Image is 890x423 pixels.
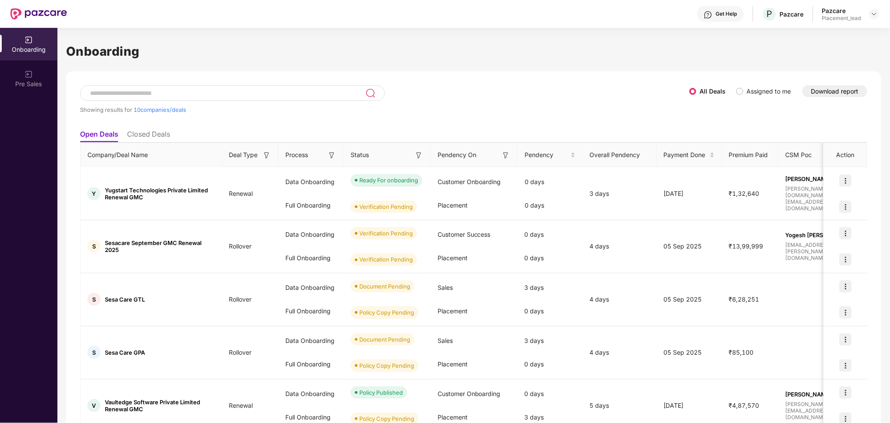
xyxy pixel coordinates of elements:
[87,240,100,253] div: S
[786,185,859,211] span: [PERSON_NAME][DOMAIN_NAME][EMAIL_ADDRESS][DOMAIN_NAME]
[518,352,583,376] div: 0 days
[359,202,413,211] div: Verification Pending
[438,254,468,262] span: Placement
[824,143,867,167] th: Action
[657,143,722,167] th: Payment Done
[780,10,804,18] div: Pazcare
[105,399,215,413] span: Vaultedge Software Private Limited Renewal GMC
[87,293,100,306] div: S
[80,143,222,167] th: Company/Deal Name
[786,391,859,398] span: [PERSON_NAME]
[518,170,583,194] div: 0 days
[438,201,468,209] span: Placement
[840,306,852,319] img: icon
[840,227,852,239] img: icon
[583,295,657,304] div: 4 days
[359,335,410,344] div: Document Pending
[438,360,468,368] span: Placement
[222,242,258,250] span: Rollover
[438,337,453,344] span: Sales
[105,239,215,253] span: Sesacare September GMC Renewal 2025
[657,295,722,304] div: 05 Sep 2025
[525,150,569,160] span: Pendency
[278,194,344,217] div: Full Onboarding
[278,329,344,352] div: Data Onboarding
[786,401,859,420] span: [PERSON_NAME][EMAIL_ADDRESS][DOMAIN_NAME]
[822,7,861,15] div: Pazcare
[285,150,308,160] span: Process
[518,194,583,217] div: 0 days
[359,388,403,397] div: Policy Published
[438,390,501,397] span: Customer Onboarding
[359,361,414,370] div: Policy Copy Pending
[722,402,766,409] span: ₹4,87,570
[438,413,468,421] span: Placement
[583,348,657,357] div: 4 days
[657,189,722,198] div: [DATE]
[518,382,583,406] div: 0 days
[518,276,583,299] div: 3 days
[657,401,722,410] div: [DATE]
[134,106,186,113] span: 10 companies/deals
[786,232,859,238] span: Yogesh [PERSON_NAME]
[767,9,773,19] span: P
[438,284,453,291] span: Sales
[438,178,501,185] span: Customer Onboarding
[840,253,852,265] img: icon
[438,231,491,238] span: Customer Success
[786,175,859,182] span: [PERSON_NAME] P K
[80,130,118,142] li: Open Deals
[722,242,770,250] span: ₹13,99,999
[278,299,344,323] div: Full Onboarding
[278,276,344,299] div: Data Onboarding
[278,352,344,376] div: Full Onboarding
[87,187,100,200] div: Y
[222,190,260,197] span: Renewal
[438,150,476,160] span: Pendency On
[24,70,33,79] img: svg+xml;base64,PHN2ZyB3aWR0aD0iMjAiIGhlaWdodD0iMjAiIHZpZXdCb3g9IjAgMCAyMCAyMCIgZmlsbD0ibm9uZSIgeG...
[518,246,583,270] div: 0 days
[747,87,791,95] label: Assigned to me
[359,414,414,423] div: Policy Copy Pending
[127,130,170,142] li: Closed Deals
[786,242,859,261] span: [EMAIL_ADDRESS][PERSON_NAME][DOMAIN_NAME]
[583,401,657,410] div: 5 days
[87,346,100,359] div: S
[700,87,726,95] label: All Deals
[415,151,423,160] img: svg+xml;base64,PHN2ZyB3aWR0aD0iMTYiIGhlaWdodD0iMTYiIHZpZXdCb3g9IjAgMCAxNiAxNiIgZmlsbD0ibm9uZSIgeG...
[10,8,67,20] img: New Pazcare Logo
[840,175,852,187] img: icon
[105,187,215,201] span: Yugstart Technologies Private Limited Renewal GMC
[222,295,258,303] span: Rollover
[657,348,722,357] div: 05 Sep 2025
[583,242,657,251] div: 4 days
[518,143,583,167] th: Pendency
[722,295,766,303] span: ₹6,28,251
[583,143,657,167] th: Overall Pendency
[328,151,336,160] img: svg+xml;base64,PHN2ZyB3aWR0aD0iMTYiIGhlaWdodD0iMTYiIHZpZXdCb3g9IjAgMCAxNiAxNiIgZmlsbD0ibm9uZSIgeG...
[518,329,583,352] div: 3 days
[278,223,344,246] div: Data Onboarding
[716,10,737,17] div: Get Help
[359,282,410,291] div: Document Pending
[657,242,722,251] div: 05 Sep 2025
[229,150,258,160] span: Deal Type
[518,223,583,246] div: 0 days
[359,176,418,185] div: Ready For onboarding
[583,189,657,198] div: 3 days
[871,10,878,17] img: svg+xml;base64,PHN2ZyBpZD0iRHJvcGRvd24tMzJ4MzIiIHhtbG5zPSJodHRwOi8vd3d3LnczLm9yZy8yMDAwL3N2ZyIgd2...
[722,190,766,197] span: ₹1,32,640
[278,170,344,194] div: Data Onboarding
[222,402,260,409] span: Renewal
[351,150,369,160] span: Status
[87,399,100,412] div: V
[502,151,510,160] img: svg+xml;base64,PHN2ZyB3aWR0aD0iMTYiIGhlaWdodD0iMTYiIHZpZXdCb3g9IjAgMCAxNiAxNiIgZmlsbD0ibm9uZSIgeG...
[278,382,344,406] div: Data Onboarding
[840,201,852,213] img: icon
[664,150,708,160] span: Payment Done
[66,42,881,61] h1: Onboarding
[24,36,33,44] img: svg+xml;base64,PHN2ZyB3aWR0aD0iMjAiIGhlaWdodD0iMjAiIHZpZXdCb3g9IjAgMCAyMCAyMCIgZmlsbD0ibm9uZSIgeG...
[105,349,145,356] span: Sesa Care GPA
[222,349,258,356] span: Rollover
[365,88,375,98] img: svg+xml;base64,PHN2ZyB3aWR0aD0iMjQiIGhlaWdodD0iMjUiIHZpZXdCb3g9IjAgMCAyNCAyNSIgZmlsbD0ibm9uZSIgeG...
